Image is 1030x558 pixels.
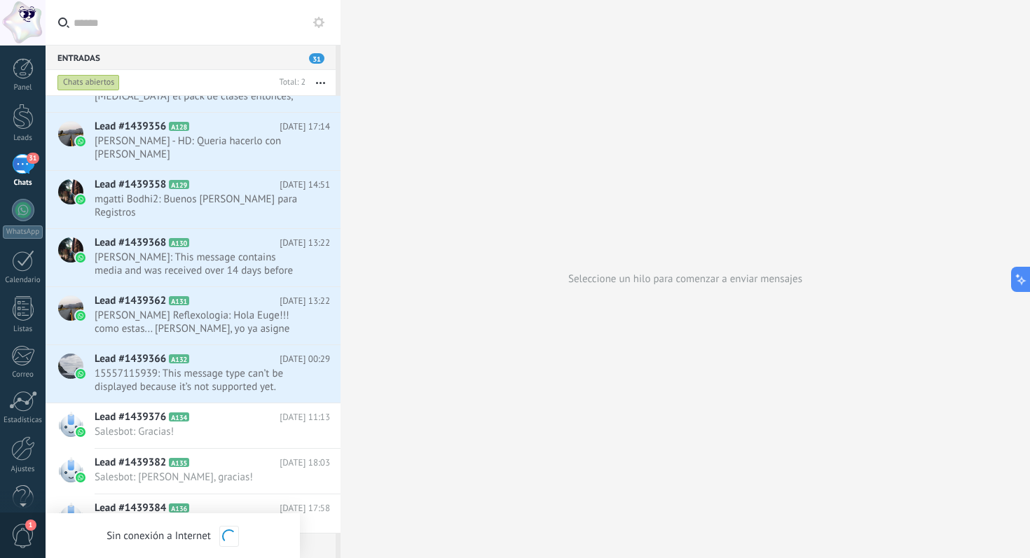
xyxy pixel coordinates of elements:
span: 31 [309,53,324,64]
a: Lead #1439368 A130 [DATE] 13:22 [PERSON_NAME]: This message contains media and was received over ... [46,229,341,286]
div: Leads [3,134,43,143]
span: [PERSON_NAME]: This message contains media and was received over 14 days before you connected Wha... [95,251,303,277]
span: [PERSON_NAME] Reflexologia: Hola Euge!!! como estas... [PERSON_NAME], yo ya asigne los 4 turnos q... [95,309,303,335]
span: A131 [169,296,189,305]
img: waba.svg [76,137,85,146]
span: [DATE] 14:51 [280,178,330,192]
span: Lead #1439384 [95,501,166,515]
span: 31 [27,153,39,164]
div: Chats abiertos [57,74,120,91]
a: Lead #1439382 A135 [DATE] 18:03 Salesbot: [PERSON_NAME], gracias! [46,449,341,494]
span: Lead #1439362 [95,294,166,308]
div: Correo [3,370,43,379]
span: [DATE] 00:29 [280,352,330,366]
span: [DATE] 13:22 [280,236,330,250]
a: Lead #1439362 A131 [DATE] 13:22 [PERSON_NAME] Reflexologia: Hola Euge!!! como estas... [PERSON_NA... [46,287,341,344]
span: Lead #1439368 [95,236,166,250]
span: 15557115939: This message type can’t be displayed because it’s not supported yet. [95,367,303,393]
div: Total: 2 [274,76,305,90]
a: Lead #1439356 A128 [DATE] 17:14 [PERSON_NAME] - HD: Queria hacerlo con [PERSON_NAME] [46,113,341,170]
img: waba.svg [76,195,85,204]
div: Chats [3,179,43,188]
span: Lead #1439382 [95,456,166,470]
a: Lead #1439376 A134 [DATE] 11:13 Salesbot: Gracias! [46,403,341,448]
a: Lead #1439384 A136 [DATE] 17:58 Salesbot: Listo! [46,494,341,539]
div: Sin conexión a Internet [107,525,239,547]
span: A135 [169,458,189,467]
div: Panel [3,83,43,92]
span: [DATE] 17:14 [280,120,330,134]
span: Salesbot: Gracias! [95,425,303,438]
div: Calendario [3,276,43,285]
img: waba.svg [76,473,85,482]
div: Estadísticas [3,416,43,425]
div: Ajustes [3,465,43,474]
div: Entradas [46,45,336,70]
span: Lead #1439356 [95,120,166,134]
span: [DATE] 18:03 [280,456,330,470]
span: 1 [25,519,36,531]
button: Más [305,70,336,95]
img: waba.svg [76,369,85,379]
span: [DATE] 11:13 [280,410,330,424]
span: Lead #1439366 [95,352,166,366]
span: [PERSON_NAME] - HD: Queria hacerlo con [PERSON_NAME] [95,134,303,161]
a: Lead #1439366 A132 [DATE] 00:29 15557115939: This message type can’t be displayed because it’s no... [46,345,341,403]
span: A136 [169,503,189,512]
span: mgatti Bodhi2: Buenos [PERSON_NAME] para Registros [95,193,303,219]
span: Lead #1439358 [95,178,166,192]
img: waba.svg [76,427,85,437]
img: waba.svg [76,311,85,321]
span: Salesbot: [PERSON_NAME], gracias! [95,470,303,484]
span: Lead #1439376 [95,410,166,424]
span: [DATE] 17:58 [280,501,330,515]
span: A129 [169,180,189,189]
div: Listas [3,325,43,334]
span: A130 [169,238,189,247]
span: A128 [169,122,189,131]
span: A134 [169,412,189,421]
a: Lead #1439358 A129 [DATE] 14:51 mgatti Bodhi2: Buenos [PERSON_NAME] para Registros [46,171,341,228]
img: waba.svg [76,253,85,263]
div: WhatsApp [3,225,43,239]
span: [DATE] 13:22 [280,294,330,308]
span: A132 [169,354,189,363]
